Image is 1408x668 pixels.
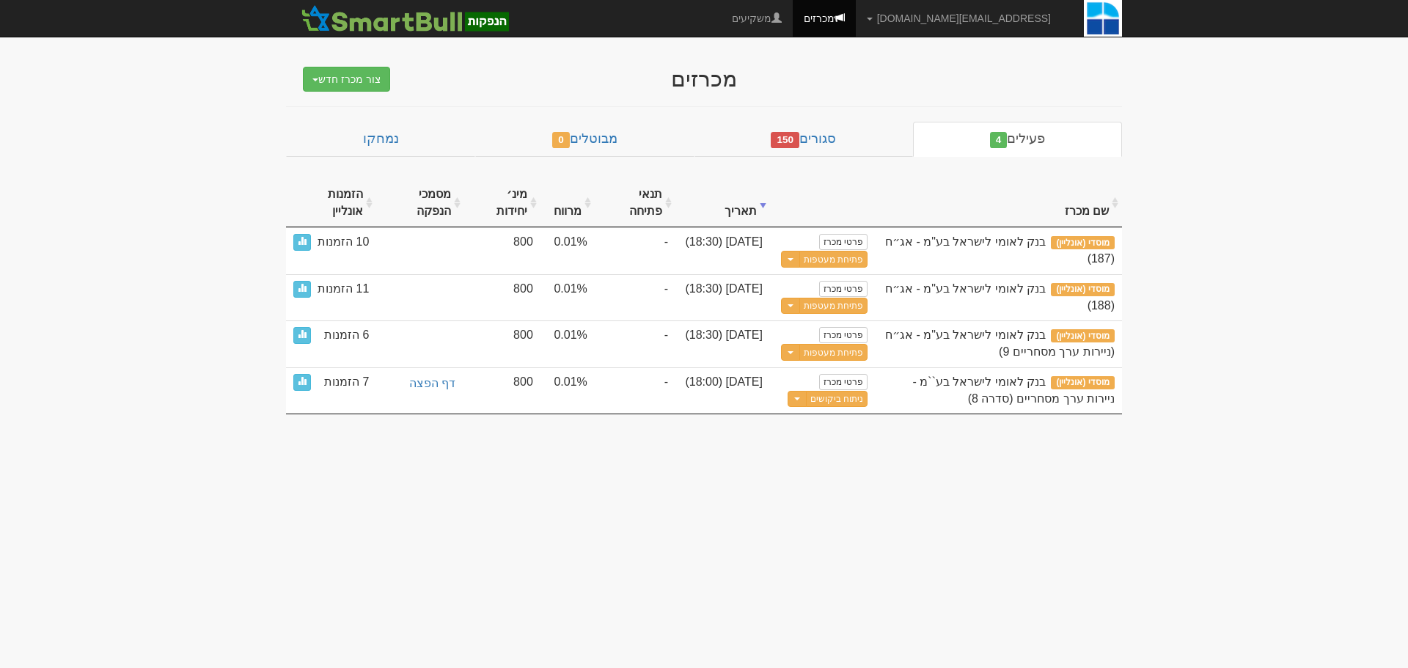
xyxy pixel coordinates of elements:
[286,122,475,157] a: נמחקו
[799,251,868,268] button: פתיחת מעטפות
[1051,329,1115,342] span: מוסדי (אונליין)
[875,179,1122,228] th: שם מכרז : activate to sort column ascending
[595,227,675,274] td: -
[464,274,540,321] td: 800
[1051,376,1115,389] span: מוסדי (אונליין)
[595,367,675,414] td: -
[376,179,464,228] th: מסמכי הנפקה : activate to sort column ascending
[885,235,1115,265] span: בנק לאומי לישראל בע"מ - אג״ח (187)
[318,281,369,298] span: 11 הזמנות
[819,374,868,390] a: פרטי מכרז
[475,122,694,157] a: מבוטלים
[675,274,770,321] td: [DATE] (18:30)
[819,281,868,297] a: פרטי מכרז
[799,298,868,315] button: פתיחת מעטפות
[318,234,369,251] span: 10 הזמנות
[913,122,1122,157] a: פעילים
[418,67,990,91] div: מכרזים
[819,234,868,250] a: פרטי מכרז
[885,282,1115,312] span: בנק לאומי לישראל בע"מ - אג״ח (188)
[464,179,540,228] th: מינ׳ יחידות : activate to sort column ascending
[675,320,770,367] td: [DATE] (18:30)
[540,179,595,228] th: מרווח : activate to sort column ascending
[885,329,1115,358] span: בנק לאומי לישראל בע"מ - אג״ח (ניירות ערך מסחריים 9)
[990,132,1008,148] span: 4
[552,132,570,148] span: 0
[540,227,595,274] td: 0.01%
[1051,283,1115,296] span: מוסדי (אונליין)
[799,344,868,361] button: פתיחת מעטפות
[464,320,540,367] td: 800
[675,227,770,274] td: [DATE] (18:30)
[286,179,376,228] th: הזמנות אונליין : activate to sort column ascending
[464,227,540,274] td: 800
[540,274,595,321] td: 0.01%
[771,132,799,148] span: 150
[384,374,457,394] a: דף הפצה
[303,67,390,92] button: צור מכרז חדש
[324,374,369,391] span: 7 הזמנות
[324,327,369,344] span: 6 הזמנות
[675,367,770,414] td: [DATE] (18:00)
[806,391,868,408] a: ניתוח ביקושים
[675,179,770,228] th: תאריך : activate to sort column ascending
[540,367,595,414] td: 0.01%
[1051,236,1115,249] span: מוסדי (אונליין)
[595,179,675,228] th: תנאי פתיחה : activate to sort column ascending
[595,274,675,321] td: -
[595,320,675,367] td: -
[540,320,595,367] td: 0.01%
[464,367,540,414] td: 800
[913,375,1115,405] span: בנק לאומי לישראל בע``מ - ניירות ערך מסחריים (סדרה 8)
[819,327,868,343] a: פרטי מכרז
[694,122,913,157] a: סגורים
[297,4,513,33] img: SmartBull Logo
